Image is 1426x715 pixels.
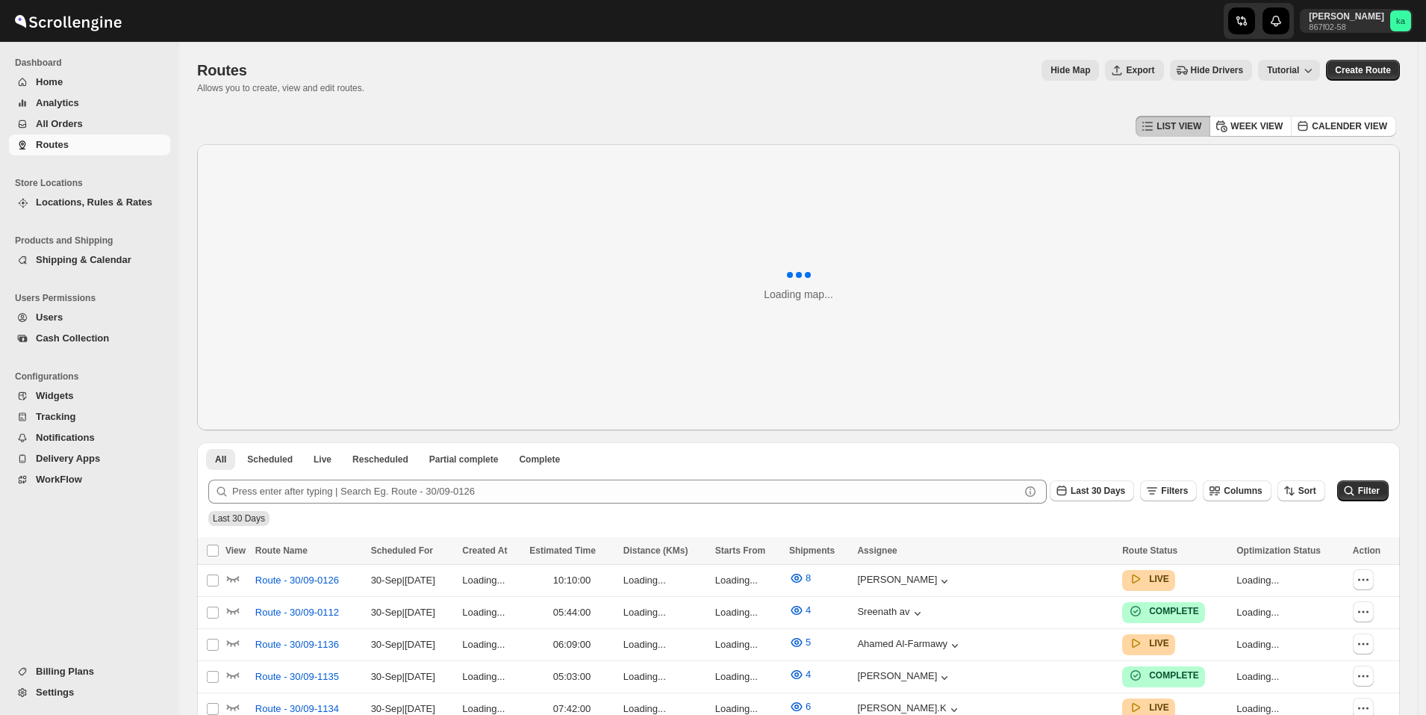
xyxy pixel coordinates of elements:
[255,605,339,620] span: Route - 30/09-0112
[1358,486,1380,496] span: Filter
[1149,702,1169,713] b: LIVE
[857,638,962,653] div: Ahamed Al-Farmawy
[36,687,74,698] span: Settings
[9,114,170,134] button: All Orders
[371,639,435,650] span: 30-Sep | [DATE]
[1140,480,1197,501] button: Filters
[1149,638,1169,649] b: LIVE
[36,139,69,150] span: Routes
[1337,480,1389,501] button: Filter
[1309,10,1384,22] p: [PERSON_NAME]
[12,2,124,40] img: ScrollEngine
[1209,116,1292,137] button: WEEK VIEW
[1390,10,1411,31] span: khaled alrashidi
[314,454,331,465] span: Live
[371,545,433,556] span: Scheduled For
[15,177,172,189] span: Store Locations
[529,669,614,684] div: 05:03:00
[36,453,100,464] span: Delivery Apps
[857,606,924,621] button: Sreenath av
[1300,9,1413,33] button: User menu
[371,703,435,714] span: 30-Sep | [DATE]
[1309,22,1384,31] p: 867f02-58
[1149,670,1199,681] b: COMPLETE
[246,601,348,625] button: Route - 30/09-0112
[806,572,811,584] span: 8
[1396,16,1406,25] text: ka
[780,631,820,654] button: 5
[36,254,131,265] span: Shipping & Calendar
[1149,606,1199,616] b: COMPLETE
[9,328,170,349] button: Cash Collection
[806,604,811,616] span: 4
[9,93,170,114] button: Analytics
[529,545,595,556] span: Estimated Time
[36,411,75,422] span: Tracking
[1122,545,1177,556] span: Route Status
[806,637,811,648] span: 5
[255,573,339,588] span: Route - 30/09-0126
[9,448,170,469] button: Delivery Apps
[529,573,614,588] div: 10:10:00
[36,312,63,323] span: Users
[462,605,520,620] p: Loading...
[36,474,82,485] span: WorkFlow
[715,637,780,652] p: Loading...
[1267,65,1299,75] span: Tutorial
[213,513,265,524] span: Last 30 Days
[15,292,172,304] span: Users Permissions
[371,671,435,682] span: 30-Sep | [DATE]
[36,196,152,208] span: Locations, Rules & Rates
[1128,700,1169,715] button: LIVE
[806,701,811,712] span: 6
[1277,480,1325,501] button: Sort
[857,574,952,589] button: [PERSON_NAME]
[247,454,293,465] span: Scheduled
[1353,545,1380,556] span: Action
[15,371,172,383] span: Configurations
[462,545,507,556] span: Created At
[1126,64,1154,76] span: Export
[1258,60,1320,81] button: Tutorial
[1136,116,1210,137] button: LIST VIEW
[9,307,170,328] button: Users
[462,573,520,588] p: Loading...
[1224,486,1262,496] span: Columns
[9,72,170,93] button: Home
[36,332,109,344] span: Cash Collection
[246,569,348,592] button: Route - 30/09-0126
[623,605,706,620] p: Loading...
[1236,545,1321,556] span: Optimization Status
[15,235,172,247] span: Products and Shipping
[715,573,780,588] p: Loading...
[9,469,170,490] button: WorkFlow
[529,637,614,652] div: 06:09:00
[246,665,348,689] button: Route - 30/09-1135
[780,598,820,622] button: 4
[255,669,339,684] span: Route - 30/09-1135
[806,669,811,680] span: 4
[36,76,63,87] span: Home
[1105,60,1163,81] button: Export
[780,663,820,687] button: 4
[197,82,364,94] p: Allows you to create, view and edit routes.
[36,118,83,129] span: All Orders
[715,605,780,620] p: Loading...
[623,545,688,556] span: Distance (KMs)
[206,449,235,470] button: All routes
[255,637,339,652] span: Route - 30/09-1136
[371,575,435,586] span: 30-Sep | [DATE]
[623,573,706,588] p: Loading...
[529,605,614,620] div: 05:44:00
[1335,64,1391,76] span: Create Route
[429,454,499,465] span: Partial complete
[9,250,170,270] button: Shipping & Calendar
[1236,637,1344,652] p: Loading...
[1128,604,1199,619] button: COMPLETE
[1236,573,1344,588] p: Loading...
[246,633,348,657] button: Route - 30/09-1136
[857,670,952,685] button: [PERSON_NAME]
[462,637,520,652] p: Loading...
